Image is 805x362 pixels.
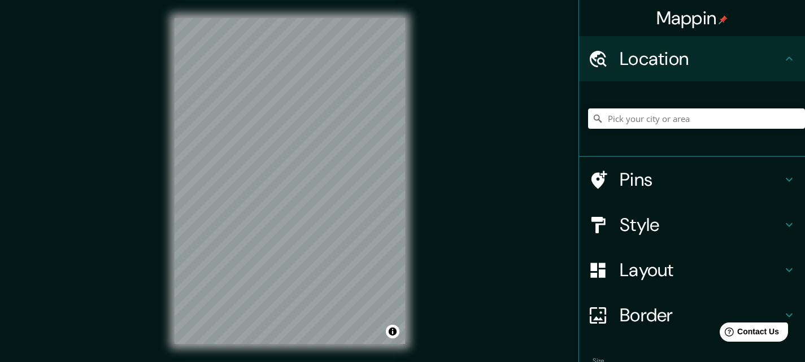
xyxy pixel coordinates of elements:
[579,157,805,202] div: Pins
[386,325,399,338] button: Toggle attribution
[588,108,805,129] input: Pick your city or area
[175,18,405,344] canvas: Map
[620,304,782,326] h4: Border
[620,168,782,191] h4: Pins
[620,47,782,70] h4: Location
[579,293,805,338] div: Border
[579,247,805,293] div: Layout
[579,36,805,81] div: Location
[579,202,805,247] div: Style
[704,318,793,350] iframe: Help widget launcher
[620,213,782,236] h4: Style
[620,259,782,281] h4: Layout
[719,15,728,24] img: pin-icon.png
[656,7,728,29] h4: Mappin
